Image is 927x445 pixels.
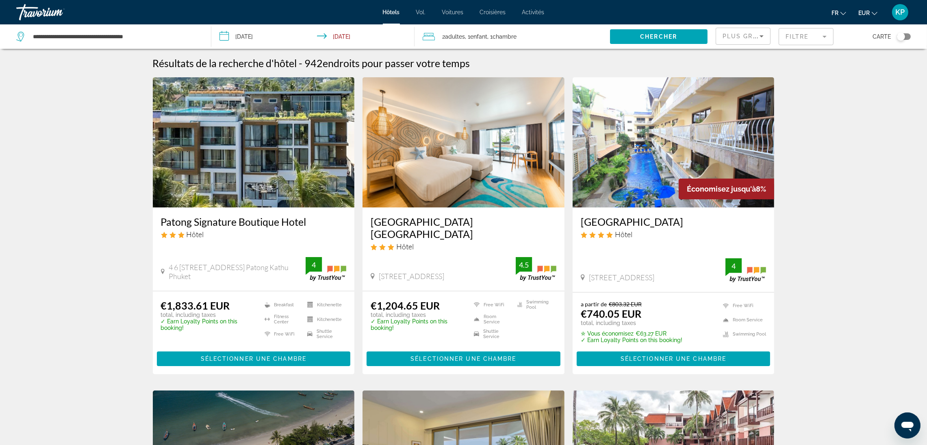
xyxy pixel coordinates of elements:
[581,301,607,308] span: a partir de
[379,272,444,281] span: [STREET_ADDRESS]
[858,10,870,16] font: EUR
[161,230,347,239] div: 3 star Hotel
[161,216,347,228] a: Patong Signature Boutique Hotel
[719,301,766,311] li: Free WiFi
[609,301,642,308] del: €803.32 EUR
[896,8,905,16] font: KP
[161,318,254,331] p: ✓ Earn Loyalty Points on this booking!
[640,33,677,40] span: Chercher
[831,7,846,19] button: Changer de langue
[577,351,771,366] button: Sélectionner une chambre
[581,330,682,337] p: €63.27 EUR
[303,329,346,339] li: Shuttle Service
[367,353,560,362] a: Sélectionner une chambre
[581,230,766,239] div: 4 star Hotel
[371,299,440,312] ins: €1,204.65 EUR
[306,260,322,270] div: 4
[261,299,304,310] li: Breakfast
[306,257,346,281] img: trustyou-badge.svg
[410,356,516,362] span: Sélectionner une chambre
[470,329,513,339] li: Shuttle Service
[211,24,415,49] button: Check-in date: Mar 10, 2026 Check-out date: Mar 17, 2026
[581,330,634,337] span: ✮ Vous économisez
[573,77,775,207] img: Hotel image
[187,230,204,239] span: Hôtel
[831,10,838,16] font: fr
[442,9,464,15] a: Voitures
[371,318,464,331] p: ✓ Earn Loyalty Points on this booking!
[581,337,682,343] p: ✓ Earn Loyalty Points on this booking!
[621,356,726,362] span: Sélectionner une chambre
[723,31,764,41] mat-select: Sort by
[873,31,891,42] span: Carte
[153,57,297,69] h1: Résultats de la recherche d'hôtel
[581,320,682,326] p: total, including taxes
[299,57,303,69] span: -
[894,412,920,438] iframe: Bouton de lancement de la fenêtre de messagerie
[157,351,351,366] button: Sélectionner une chambre
[610,29,708,44] button: Chercher
[396,242,414,251] span: Hôtel
[615,230,632,239] span: Hôtel
[201,356,306,362] span: Sélectionner une chambre
[442,31,465,42] span: 2
[577,353,771,362] a: Sélectionner une chambre
[371,216,556,240] a: [GEOGRAPHIC_DATA] [GEOGRAPHIC_DATA]
[445,33,465,40] span: Adultes
[522,9,545,15] a: Activités
[161,312,254,318] p: total, including taxes
[415,24,610,49] button: Travelers: 2 adults, 1 child
[161,299,230,312] ins: €1,833.61 EUR
[305,57,470,69] h2: 942
[725,258,766,282] img: trustyou-badge.svg
[153,77,355,207] img: Hotel image
[581,308,641,320] ins: €740.05 EUR
[323,57,470,69] span: endroits pour passer votre temps
[480,9,506,15] a: Croisières
[371,242,556,251] div: 3 star Hotel
[465,31,487,42] span: , 1
[679,179,774,199] div: 8%
[157,353,351,362] a: Sélectionner une chambre
[493,33,517,40] span: Chambre
[513,299,556,310] li: Swimming Pool
[516,260,532,270] div: 4.5
[367,351,560,366] button: Sélectionner une chambre
[261,314,304,325] li: Fitness Center
[169,263,306,281] span: 4 6 [STREET_ADDRESS] Patong Kathu Phuket
[470,33,487,40] span: Enfant
[363,77,564,207] img: Hotel image
[723,33,820,39] span: Plus grandes économies
[725,261,742,271] div: 4
[589,273,654,282] span: [STREET_ADDRESS]
[858,7,877,19] button: Changer de devise
[261,329,304,339] li: Free WiFi
[779,28,834,46] button: Filter
[16,2,98,23] a: Travorium
[303,314,346,325] li: Kitchenette
[487,31,517,42] span: , 1
[470,314,513,325] li: Room Service
[687,185,756,193] span: Économisez jusqu'à
[383,9,400,15] a: Hôtels
[890,4,911,21] button: Menu utilisateur
[470,299,513,310] li: Free WiFi
[416,9,426,15] a: Vol.
[371,312,464,318] p: total, including taxes
[719,315,766,325] li: Room Service
[581,216,766,228] a: [GEOGRAPHIC_DATA]
[303,299,346,310] li: Kitchenette
[719,329,766,339] li: Swimming Pool
[516,257,556,281] img: trustyou-badge.svg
